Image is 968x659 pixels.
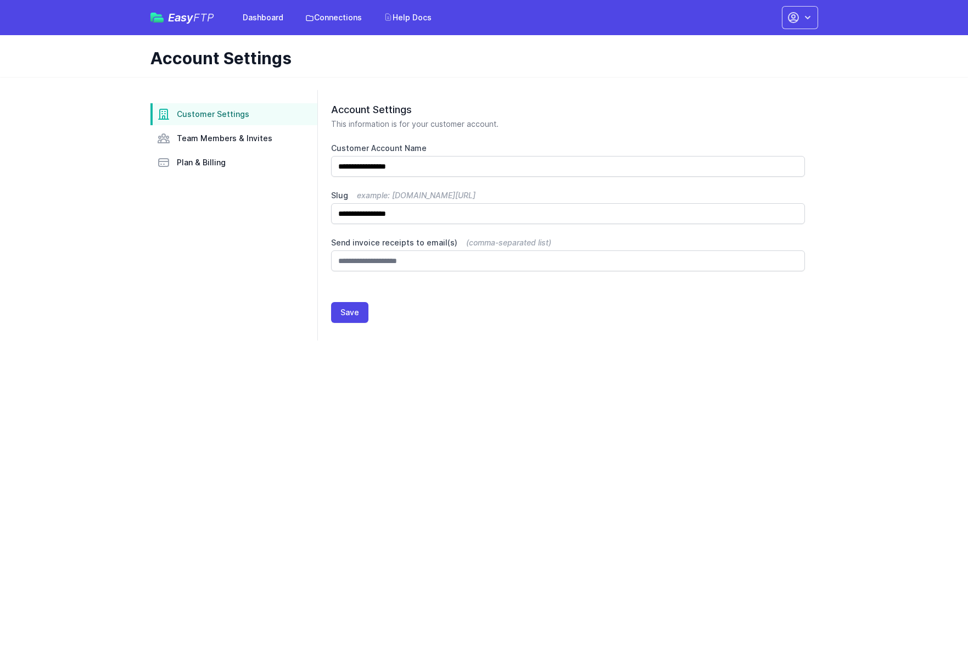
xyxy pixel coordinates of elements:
span: example: [DOMAIN_NAME][URL] [357,191,475,200]
label: Customer Account Name [331,143,805,154]
a: Customer Settings [150,103,317,125]
span: Customer Settings [177,109,249,120]
span: FTP [193,11,214,24]
span: Easy [168,12,214,23]
a: EasyFTP [150,12,214,23]
span: Team Members & Invites [177,133,272,144]
a: Connections [299,8,368,27]
label: Send invoice receipts to email(s) [331,237,805,248]
h2: Account Settings [331,103,805,116]
a: Dashboard [236,8,290,27]
h1: Account Settings [150,48,809,68]
a: Help Docs [377,8,438,27]
a: Plan & Billing [150,152,317,174]
span: Plan & Billing [177,157,226,168]
img: easyftp_logo.png [150,13,164,23]
button: Save [331,302,368,323]
p: This information is for your customer account. [331,119,805,130]
span: (comma-separated list) [466,238,551,247]
label: Slug [331,190,805,201]
a: Team Members & Invites [150,127,317,149]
